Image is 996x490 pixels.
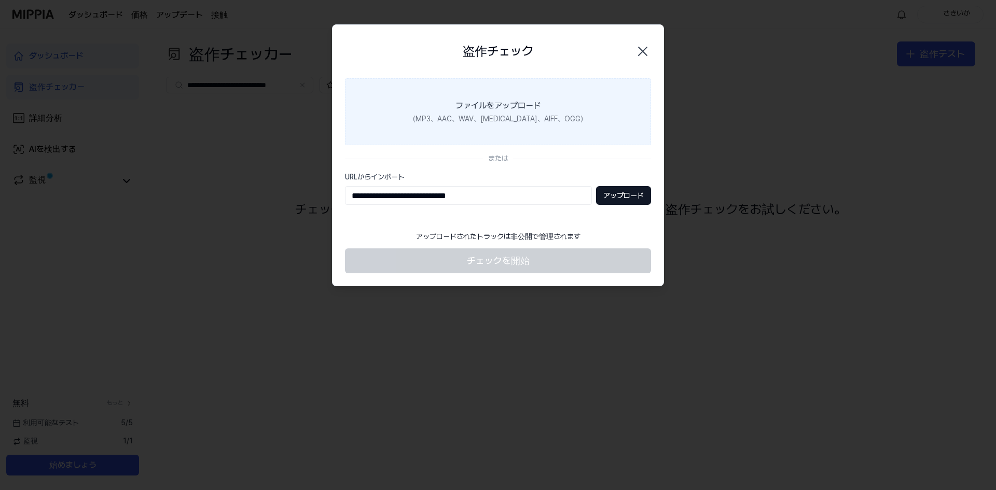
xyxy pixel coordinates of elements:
font: アップロード [603,191,644,200]
font: ファイルをアップロード [455,101,541,110]
font: 盗作チェック [463,44,533,59]
font: URLからインポート [345,173,405,181]
button: アップロード [596,186,651,205]
font: または [488,154,508,162]
font: アップロードされたトラックは非公開で管理されます [416,232,580,241]
font: （MP3、AAC、WAV、[MEDICAL_DATA]、AIFF、OGG） [409,115,587,123]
